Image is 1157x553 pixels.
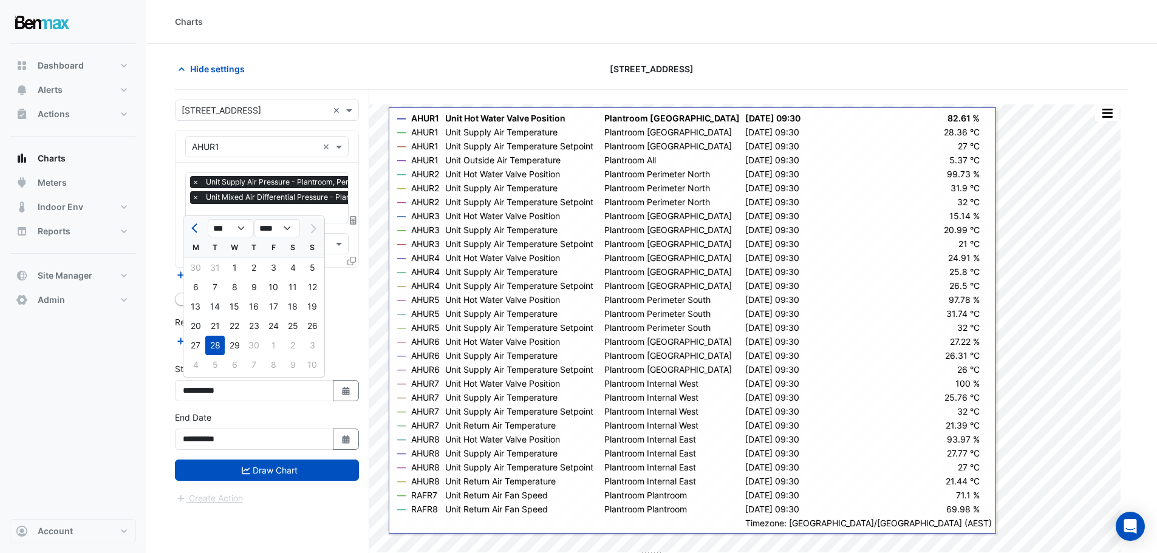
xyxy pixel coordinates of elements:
[10,288,136,312] button: Admin
[341,385,352,396] fa-icon: Select Date
[205,336,225,355] div: 28
[175,492,244,502] app-escalated-ticket-create-button: Please draw the charts first
[347,256,356,266] span: Clone Favourites and Tasks from this Equipment to other Equipment
[16,84,28,96] app-icon: Alerts
[10,78,136,102] button: Alerts
[186,277,205,297] div: 6
[283,316,302,336] div: Saturday, June 25, 2022
[225,316,244,336] div: Wednesday, June 22, 2022
[16,177,28,189] app-icon: Meters
[205,297,225,316] div: 14
[186,258,205,277] div: Monday, May 30, 2022
[264,277,283,297] div: 10
[225,238,244,257] div: W
[254,219,300,237] select: Select year
[244,238,264,257] div: T
[264,316,283,336] div: Friday, June 24, 2022
[175,362,216,375] label: Start Date
[333,104,343,117] span: Clear
[38,270,92,282] span: Site Manager
[16,108,28,120] app-icon: Actions
[38,525,73,537] span: Account
[302,277,322,297] div: Sunday, June 12, 2022
[205,316,225,336] div: Tuesday, June 21, 2022
[225,258,244,277] div: Wednesday, June 1, 2022
[302,277,322,297] div: 12
[302,238,322,257] div: S
[302,258,322,277] div: Sunday, June 5, 2022
[10,263,136,288] button: Site Manager
[16,225,28,237] app-icon: Reports
[188,219,203,238] button: Previous month
[175,58,253,80] button: Hide settings
[283,277,302,297] div: 11
[208,219,254,237] select: Select month
[225,277,244,297] div: 8
[225,316,244,336] div: 22
[203,191,431,203] span: Unit Mixed Air Differential Pressure - Plantroom, Perimeter West
[38,108,70,120] span: Actions
[186,258,205,277] div: 30
[264,297,283,316] div: Friday, June 17, 2022
[244,277,264,297] div: 9
[1116,512,1145,541] div: Open Intercom Messenger
[283,297,302,316] div: 18
[244,258,264,277] div: 2
[16,201,28,213] app-icon: Indoor Env
[225,277,244,297] div: Wednesday, June 8, 2022
[175,316,239,328] label: Reference Lines
[302,258,322,277] div: 5
[10,53,136,78] button: Dashboard
[264,258,283,277] div: 3
[264,277,283,297] div: Friday, June 10, 2022
[283,238,302,257] div: S
[225,258,244,277] div: 1
[186,336,205,355] div: Monday, June 27, 2022
[323,140,333,153] span: Clear
[264,238,283,257] div: F
[244,277,264,297] div: Thursday, June 9, 2022
[38,59,84,72] span: Dashboard
[341,434,352,444] fa-icon: Select Date
[38,177,67,189] span: Meters
[283,316,302,336] div: 25
[244,297,264,316] div: 16
[10,102,136,126] button: Actions
[190,191,201,203] span: ×
[38,152,66,165] span: Charts
[302,297,322,316] div: 19
[10,219,136,243] button: Reports
[186,336,205,355] div: 27
[283,258,302,277] div: Saturday, June 4, 2022
[38,84,63,96] span: Alerts
[264,316,283,336] div: 24
[205,277,225,297] div: Tuesday, June 7, 2022
[244,297,264,316] div: Thursday, June 16, 2022
[186,238,205,257] div: M
[244,258,264,277] div: Thursday, June 2, 2022
[16,270,28,282] app-icon: Site Manager
[205,336,225,355] div: Tuesday, June 28, 2022
[302,316,322,336] div: Sunday, June 26, 2022
[10,195,136,219] button: Indoor Env
[264,297,283,316] div: 17
[610,63,694,75] span: [STREET_ADDRESS]
[244,316,264,336] div: 23
[283,258,302,277] div: 4
[38,294,65,306] span: Admin
[186,316,205,336] div: 20
[10,519,136,543] button: Account
[186,297,205,316] div: Monday, June 13, 2022
[205,258,225,277] div: 31
[175,460,359,481] button: Draw Chart
[175,15,203,28] div: Charts
[225,297,244,316] div: Wednesday, June 15, 2022
[186,297,205,316] div: 13
[1095,106,1119,121] button: More Options
[175,268,248,282] button: Add Equipment
[205,297,225,316] div: Tuesday, June 14, 2022
[203,176,393,188] span: Unit Supply Air Pressure - Plantroom, Perimeter West
[175,411,211,424] label: End Date
[15,10,69,34] img: Company Logo
[175,334,265,348] button: Add Reference Line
